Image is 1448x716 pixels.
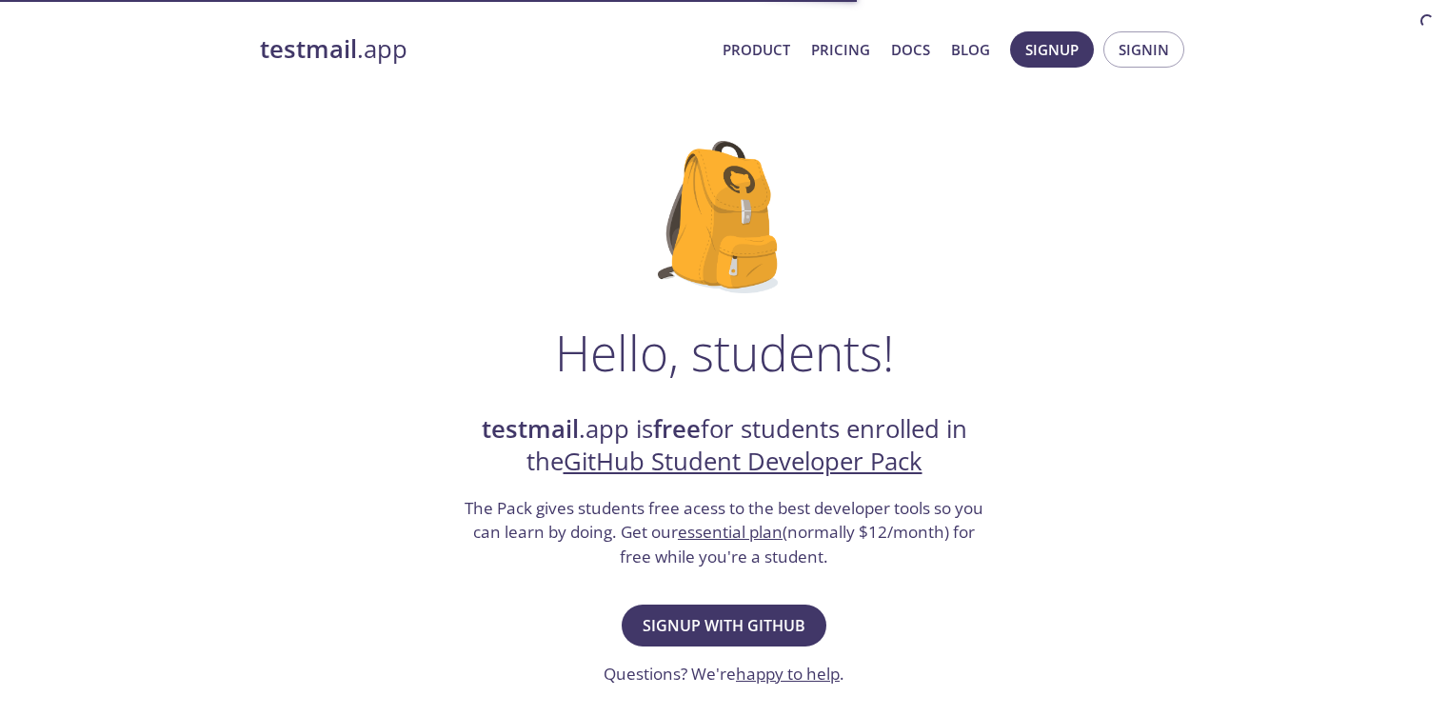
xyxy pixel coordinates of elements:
span: Signin [1119,37,1169,62]
a: Blog [951,37,990,62]
span: Signup [1025,37,1079,62]
strong: testmail [482,412,579,446]
img: github-student-backpack.png [658,141,790,293]
strong: free [653,412,701,446]
a: happy to help [736,663,840,685]
h2: .app is for students enrolled in the [463,413,986,479]
a: testmail.app [260,33,707,66]
strong: testmail [260,32,357,66]
button: Signup [1010,31,1094,68]
h3: The Pack gives students free acess to the best developer tools so you can learn by doing. Get our... [463,496,986,569]
a: Pricing [811,37,870,62]
button: Signup with GitHub [622,605,826,646]
span: Signup with GitHub [643,612,805,639]
a: GitHub Student Developer Pack [564,445,922,478]
a: Product [723,37,790,62]
h3: Questions? We're . [604,662,844,686]
a: Docs [891,37,930,62]
a: essential plan [678,521,783,543]
button: Signin [1103,31,1184,68]
h1: Hello, students! [555,324,894,381]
